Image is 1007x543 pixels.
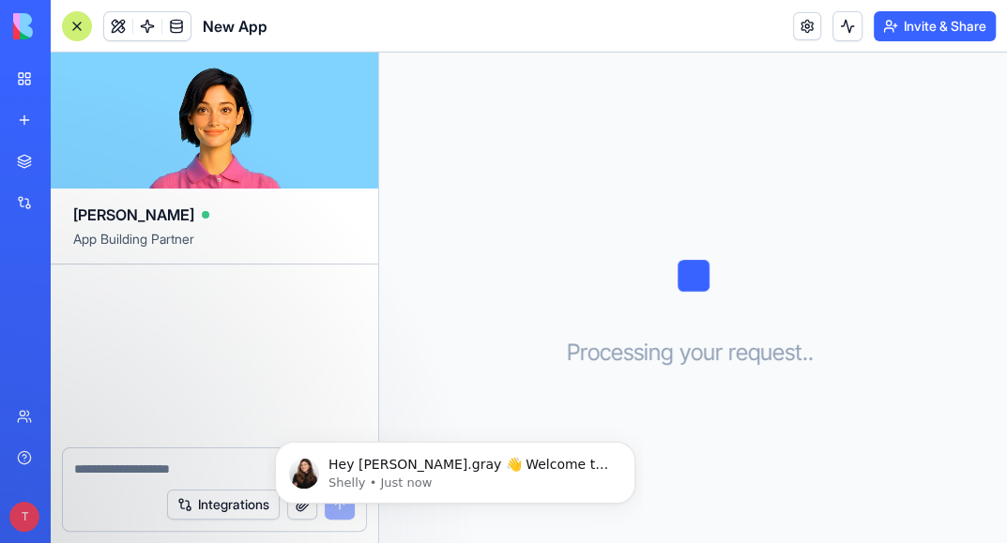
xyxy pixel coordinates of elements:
button: Invite & Share [874,11,996,41]
span: . [802,338,808,368]
img: logo [13,13,130,39]
span: . [808,338,814,368]
span: T [9,502,39,532]
button: Integrations [167,490,280,520]
span: New App [203,15,267,38]
iframe: Intercom notifications message [267,402,643,534]
span: App Building Partner [73,230,356,264]
span: [PERSON_NAME] [73,204,194,226]
h3: Processing your request [567,338,819,368]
